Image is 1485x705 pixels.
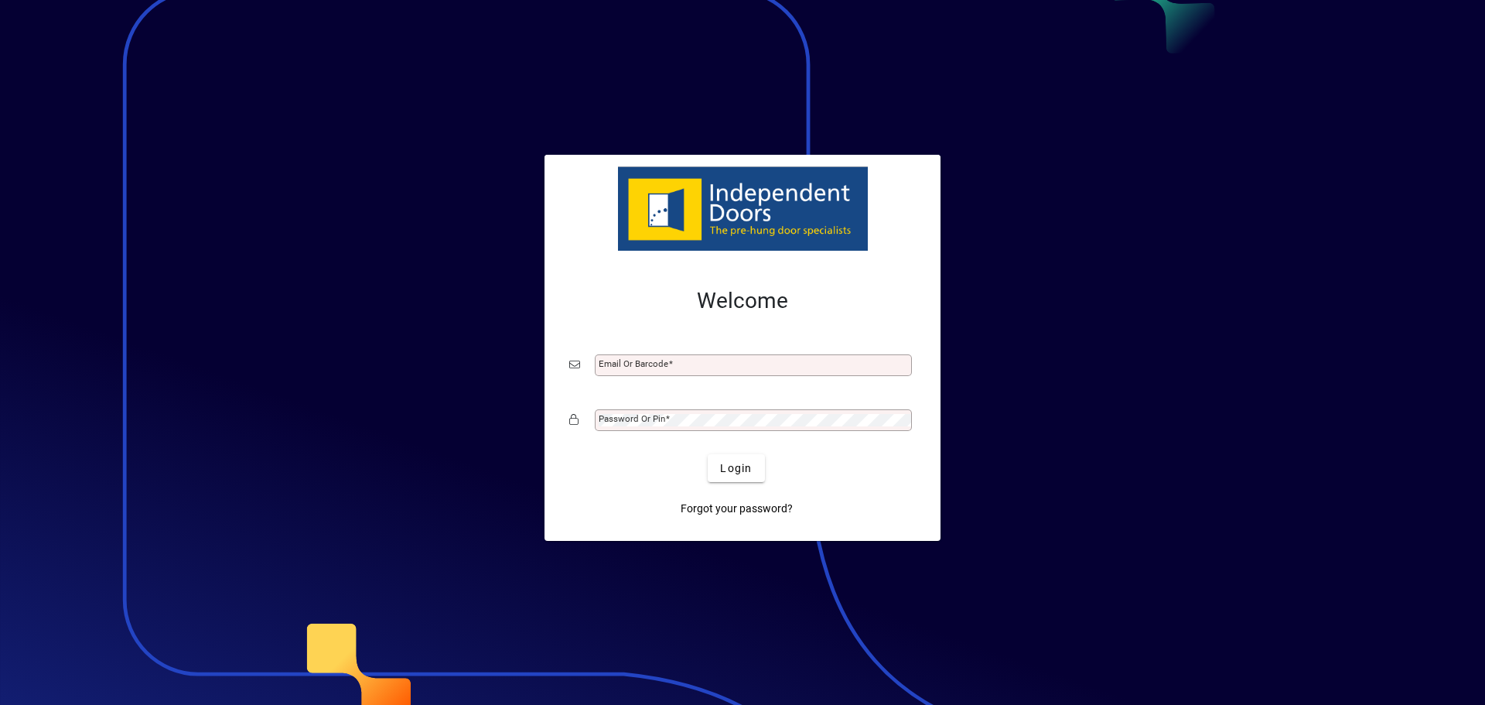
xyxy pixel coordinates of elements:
[599,413,665,424] mat-label: Password or Pin
[569,288,916,314] h2: Welcome
[599,358,668,369] mat-label: Email or Barcode
[674,495,799,522] a: Forgot your password?
[720,460,752,477] span: Login
[708,454,764,482] button: Login
[681,501,793,517] span: Forgot your password?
